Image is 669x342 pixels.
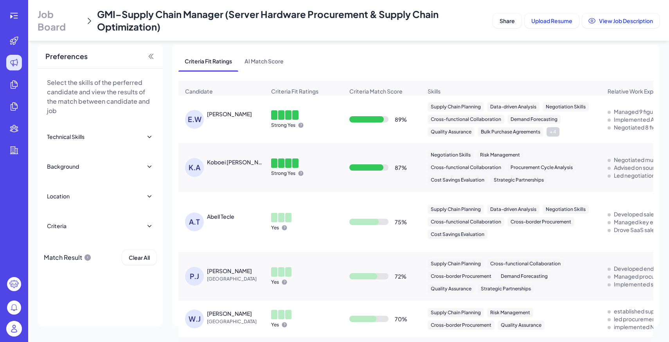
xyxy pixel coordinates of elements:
span: Clear All [129,254,150,261]
button: Upload Resume [525,13,579,28]
p: Strong Yes [271,170,295,176]
span: Criteria Match Score [349,87,403,95]
div: 75 % [395,218,407,226]
div: Data-driven Analysis [487,205,540,214]
span: Criteria Fit Ratings [271,87,318,95]
div: Risk Management [477,150,523,160]
div: Cross-functional Collaboration [428,217,504,227]
div: Demand Forecasting [507,115,561,124]
span: Preferences [45,51,88,62]
div: Wilton Jiang [207,310,252,317]
p: Yes [271,279,279,285]
p: Yes [271,225,279,231]
p: Strong Yes [271,122,295,128]
div: Quality Assurance [498,320,545,330]
div: W.J [185,310,204,328]
div: Procurement Cycle Analysis [507,163,576,172]
div: Criteria [47,222,67,230]
span: View Job Description [599,17,653,24]
div: Cross-border Procurement [428,272,495,281]
div: Supply Chain Planning [428,205,484,214]
div: Negotiation Skills [543,102,589,112]
span: Skills [428,87,441,95]
div: Data-driven Analysis [487,102,540,112]
div: Cross-border Procurement [428,320,495,330]
div: Technical Skills [47,133,85,140]
div: Strategic Partnerships [491,175,547,185]
div: A.T [185,212,204,231]
div: Supply Chain Planning [428,102,484,112]
div: Demand Forecasting [498,272,551,281]
button: View Job Description [582,13,660,28]
span: Candidate [185,87,213,95]
button: Share [493,13,522,28]
div: P.J [185,267,204,286]
span: Upload Resume [531,17,572,24]
div: Quality Assurance [428,284,475,293]
div: Supply Chain Planning [428,308,484,317]
div: Negotiation Skills [428,150,474,160]
div: Match Result [44,250,92,265]
div: Strategic Partnerships [478,284,534,293]
span: [GEOGRAPHIC_DATA] [207,275,266,283]
div: K.A [185,158,204,177]
div: Ethan Weddington [207,110,252,118]
div: + 4 [547,127,559,137]
div: Cross-functional Collaboration [487,259,564,268]
img: user_logo.png [6,321,22,337]
div: Cross-functional Collaboration [428,163,504,172]
div: Quality Assurance [428,127,475,137]
div: 70 % [395,315,407,323]
div: Koboei Alfred Jensen [207,158,265,166]
span: Criteria Fit Ratings [178,51,238,71]
div: Abell Tecle [207,212,234,220]
div: Peter Jong [207,267,252,275]
div: E.W [185,110,204,129]
div: Cost Savings Evaluation [428,230,487,239]
p: Yes [271,322,279,328]
div: 72 % [395,272,406,280]
div: Location [47,192,70,200]
div: Background [47,162,79,170]
span: GMI–Supply Chain Manager (Server Hardware Procurement & Supply Chain Optimization) [97,8,439,32]
div: Supply Chain Planning [428,259,484,268]
span: [GEOGRAPHIC_DATA] [207,318,266,326]
p: Select the skills of the perferred candidate and view the results of the match between candidate ... [47,78,153,115]
div: Negotiation Skills [543,205,589,214]
span: Job Board [38,8,82,33]
div: Risk Management [487,308,533,317]
div: Cross-border Procurement [507,217,574,227]
div: Cost Savings Evaluation [428,175,487,185]
button: Clear All [122,250,156,265]
div: Cross-functional Collaboration [428,115,504,124]
span: AI Match Score [238,51,290,71]
span: Share [500,17,515,24]
div: 87 % [395,164,407,171]
div: Bulk Purchase Agreements [478,127,543,137]
div: 89 % [395,115,407,123]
